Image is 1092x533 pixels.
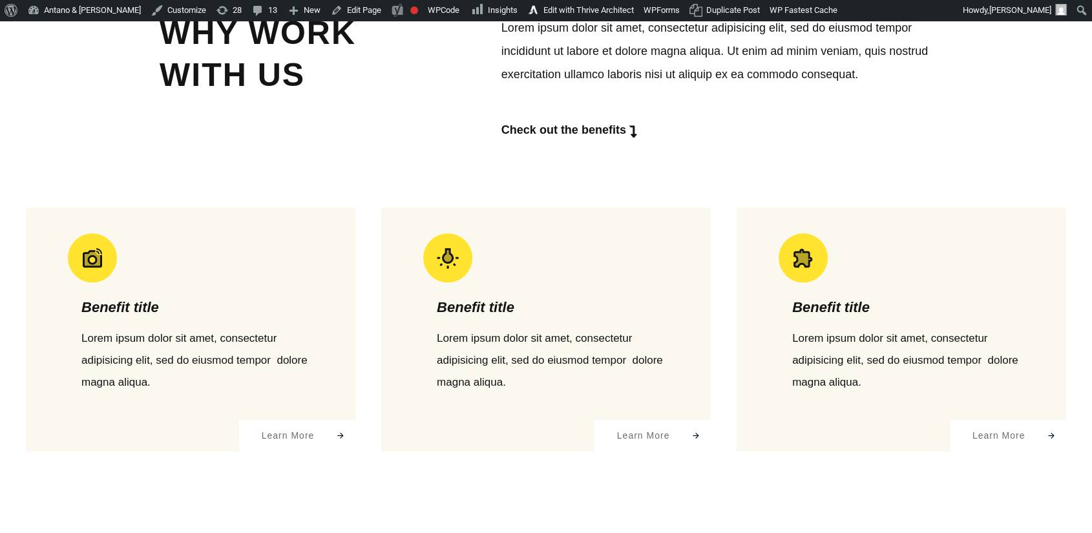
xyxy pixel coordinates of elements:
[605,430,682,441] span: learn More
[410,6,418,14] div: Focus keyphrase not set
[488,5,518,15] span: Insights
[437,328,668,393] p: Lorem ipsum dolor sit amet, consectetur adipisicing elit, sed do eiusmod tempor dolore magna aliqua.
[989,5,1051,15] span: [PERSON_NAME]
[239,420,355,452] a: learn More
[501,118,626,141] p: Check out the benefits
[950,420,1066,452] a: learn More
[792,296,954,326] h6: Benefit title
[960,430,1037,441] span: learn More
[792,328,1024,393] p: Lorem ipsum dolor sit amet, consectetur adipisicing elit, sed do eiusmod tempor dolore magna aliqua.
[594,420,711,452] a: learn More
[501,16,933,103] p: Lorem ipsum dolor sit amet, consectetur adipisicing elit, sed do eiusmod tempor incididunt ut lab...
[81,296,244,326] h6: Benefit title
[437,296,599,326] h6: Benefit title
[81,328,313,393] p: Lorem ipsum dolor sit amet, consectetur adipisicing elit, sed do eiusmod tempor dolore magna aliqua.
[160,12,362,96] h2: Why work with us
[249,430,326,441] span: learn More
